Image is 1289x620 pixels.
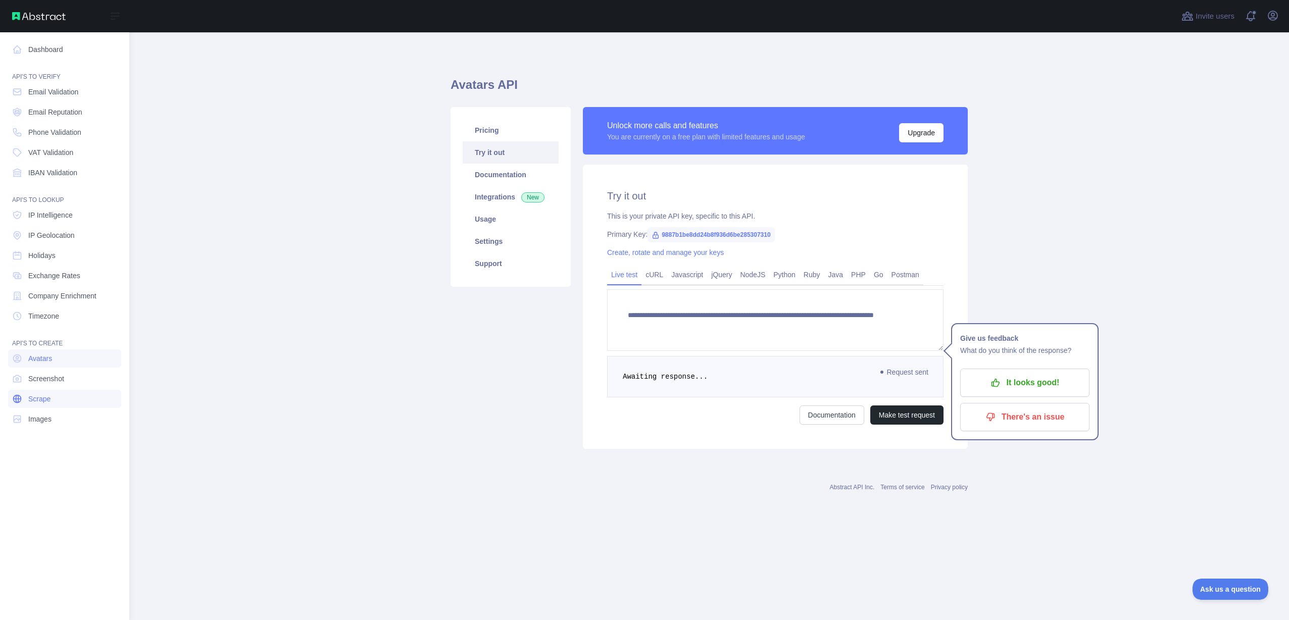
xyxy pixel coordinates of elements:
[648,227,774,242] span: 9887b1be8dd24b8f936d6be285307310
[463,141,559,164] a: Try it out
[463,208,559,230] a: Usage
[707,267,736,283] a: jQuery
[641,267,667,283] a: cURL
[28,127,81,137] span: Phone Validation
[607,211,944,221] div: This is your private API key, specific to this API.
[8,307,121,325] a: Timezone
[800,267,824,283] a: Ruby
[8,206,121,224] a: IP Intelligence
[28,414,52,424] span: Images
[463,119,559,141] a: Pricing
[8,61,121,81] div: API'S TO VERIFY
[8,287,121,305] a: Company Enrichment
[451,77,968,101] h1: Avatars API
[12,12,66,20] img: Abstract API
[8,370,121,388] a: Screenshot
[607,229,944,239] div: Primary Key:
[8,267,121,285] a: Exchange Rates
[28,230,75,240] span: IP Geolocation
[1196,11,1234,22] span: Invite users
[623,373,708,381] span: Awaiting response...
[870,405,944,425] button: Make test request
[28,87,78,97] span: Email Validation
[1179,8,1236,24] button: Invite users
[667,267,707,283] a: Javascript
[8,246,121,265] a: Holidays
[960,344,1089,356] p: What do you think of the response?
[28,147,73,158] span: VAT Validation
[847,267,870,283] a: PHP
[931,484,968,491] a: Privacy policy
[8,103,121,121] a: Email Reputation
[870,267,887,283] a: Go
[28,250,56,261] span: Holidays
[607,248,724,256] a: Create, rotate and manage your keys
[28,168,77,178] span: IBAN Validation
[607,267,641,283] a: Live test
[463,230,559,252] a: Settings
[824,267,848,283] a: Java
[463,186,559,208] a: Integrations New
[8,349,121,368] a: Avatars
[28,271,80,281] span: Exchange Rates
[463,252,559,275] a: Support
[8,40,121,59] a: Dashboard
[28,394,51,404] span: Scrape
[876,366,934,378] span: Request sent
[800,405,864,425] a: Documentation
[8,184,121,204] div: API'S TO LOOKUP
[463,164,559,186] a: Documentation
[607,132,805,142] div: You are currently on a free plan with limited features and usage
[607,120,805,132] div: Unlock more calls and features
[8,410,121,428] a: Images
[736,267,769,283] a: NodeJS
[607,189,944,203] h2: Try it out
[28,353,52,364] span: Avatars
[28,311,59,321] span: Timezone
[28,291,96,301] span: Company Enrichment
[8,143,121,162] a: VAT Validation
[769,267,800,283] a: Python
[28,210,73,220] span: IP Intelligence
[960,332,1089,344] h1: Give us feedback
[28,107,82,117] span: Email Reputation
[830,484,875,491] a: Abstract API Inc.
[1193,579,1269,600] iframe: Toggle Customer Support
[8,164,121,182] a: IBAN Validation
[887,267,923,283] a: Postman
[8,83,121,101] a: Email Validation
[899,123,944,142] button: Upgrade
[880,484,924,491] a: Terms of service
[28,374,64,384] span: Screenshot
[8,123,121,141] a: Phone Validation
[8,226,121,244] a: IP Geolocation
[8,390,121,408] a: Scrape
[8,327,121,347] div: API'S TO CREATE
[521,192,544,202] span: New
